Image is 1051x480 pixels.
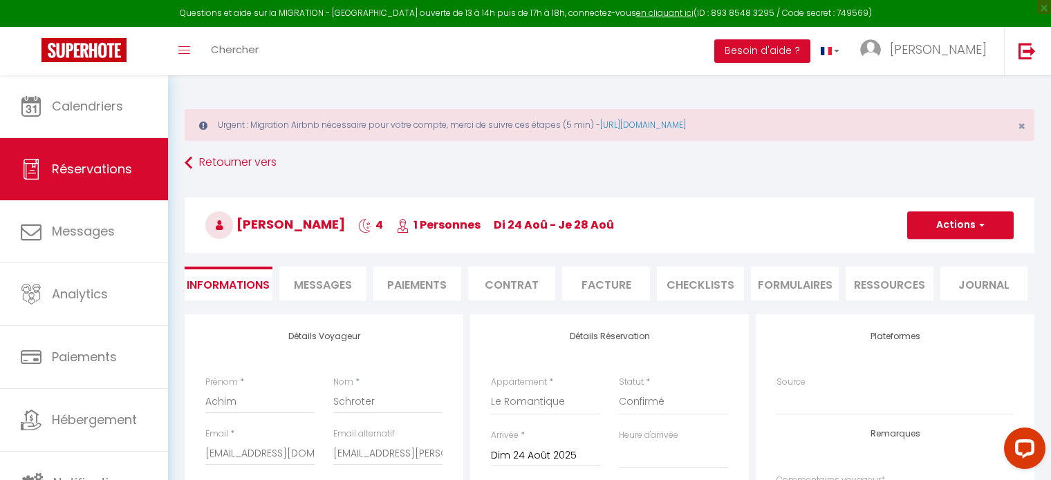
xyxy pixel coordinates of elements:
[52,285,108,303] span: Analytics
[41,38,127,62] img: Super Booking
[1018,117,1025,135] span: ×
[600,119,686,131] a: [URL][DOMAIN_NAME]
[201,27,269,75] a: Chercher
[657,267,745,300] li: CHECKLISTS
[205,215,345,233] span: [PERSON_NAME]
[1019,42,1036,59] img: logout
[491,332,728,341] h4: Détails Réservation
[52,348,117,365] span: Paiements
[468,267,556,300] li: Contrat
[776,429,1014,439] h4: Remarques
[776,332,1014,341] h4: Plateformes
[850,27,1004,75] a: ... [PERSON_NAME]
[993,422,1051,480] iframe: LiveChat chat widget
[185,267,272,300] li: Informations
[52,160,132,177] span: Réservations
[751,267,839,300] li: FORMULAIRES
[205,332,443,341] h4: Détails Voyageur
[714,39,810,63] button: Besoin d'aide ?
[185,109,1034,141] div: Urgent : Migration Airbnb nécessaire pour votre compte, merci de suivre ces étapes (5 min) -
[776,376,806,389] label: Source
[491,429,519,442] label: Arrivée
[52,97,123,115] span: Calendriers
[52,222,115,240] span: Messages
[907,211,1014,239] button: Actions
[373,267,461,300] li: Paiements
[205,428,228,441] label: Email
[211,42,259,57] span: Chercher
[860,39,881,60] img: ...
[940,267,1028,300] li: Journal
[358,217,383,233] span: 4
[396,217,481,233] span: 1 Personnes
[619,429,678,442] label: Heure d'arrivée
[333,428,395,441] label: Email alternatif
[619,376,644,389] label: Statut
[636,7,694,19] a: en cliquant ici
[491,376,547,389] label: Appartement
[185,151,1034,175] a: Retourner vers
[333,376,353,389] label: Nom
[294,277,352,293] span: Messages
[52,411,137,428] span: Hébergement
[494,217,614,233] span: di 24 Aoû - je 28 Aoû
[1018,120,1025,133] button: Close
[205,376,238,389] label: Prénom
[890,41,987,58] span: [PERSON_NAME]
[846,267,933,300] li: Ressources
[562,267,650,300] li: Facture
